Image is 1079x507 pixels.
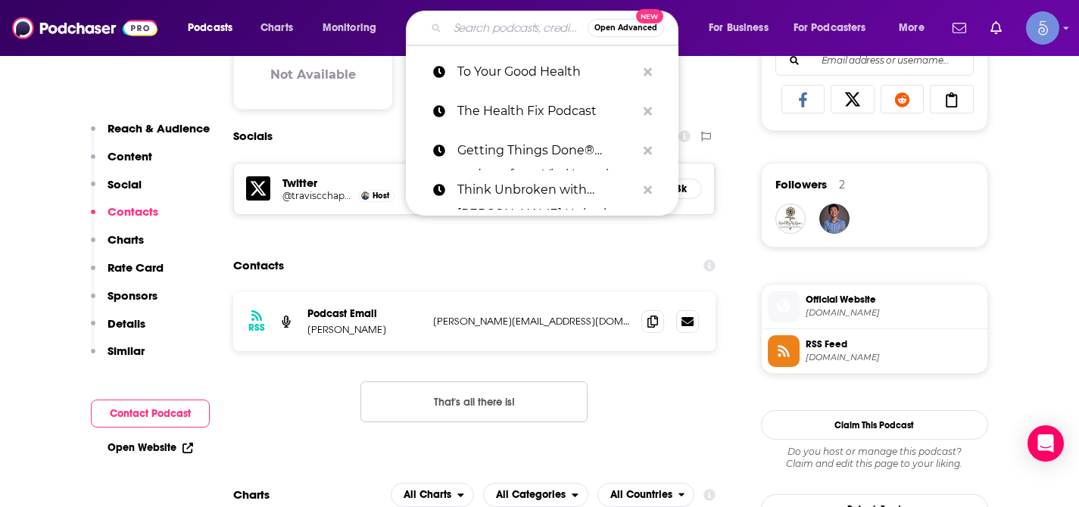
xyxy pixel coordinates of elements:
[406,92,678,131] a: The Health Fix Podcast
[806,352,981,363] span: feeds.megaphone.fm
[248,322,265,334] h3: RSS
[188,17,232,39] span: Podcasts
[91,344,145,372] button: Similar
[775,177,827,191] span: Followers
[597,483,695,507] h2: Countries
[307,323,421,336] p: [PERSON_NAME]
[282,190,355,201] a: @traviscchappell
[91,232,144,260] button: Charts
[108,121,210,135] p: Reach & Audience
[930,85,974,114] a: Copy Link
[260,17,293,39] span: Charts
[457,131,636,170] p: Getting Things Done® podcast from Vital Learning
[899,17,925,39] span: More
[373,191,389,201] span: Host
[806,337,981,351] span: RSS Feed
[233,251,284,280] h2: Contacts
[91,149,152,177] button: Content
[672,182,689,195] h5: 3k
[307,307,421,320] p: Podcast Email
[761,446,988,458] span: Do you host or manage this podcast?
[433,315,630,328] p: [PERSON_NAME][EMAIL_ADDRESS][DOMAIN_NAME]
[361,191,370,200] img: Travis Chappell
[108,177,142,191] p: Social
[323,17,376,39] span: Monitoring
[91,260,164,288] button: Rate Card
[360,381,588,422] button: Nothing here.
[391,483,474,507] h2: Platforms
[457,170,636,210] p: Think Unbroken with Michael Unbroken
[91,121,210,149] button: Reach & Audience
[1028,425,1064,462] div: Open Intercom Messenger
[831,85,875,114] a: Share on X/Twitter
[946,15,972,41] a: Show notifications dropdown
[457,52,636,92] p: To Your Good Health
[282,176,648,190] h5: Twitter
[819,204,850,234] img: PhillipJC
[404,490,451,500] span: All Charts
[233,122,273,151] h2: Socials
[594,24,657,32] span: Open Advanced
[406,131,678,170] a: Getting Things Done® podcast from Vital Learning
[775,45,974,76] div: Search followers
[391,483,474,507] button: open menu
[768,335,981,367] a: RSS Feed[DOMAIN_NAME]
[794,17,866,39] span: For Podcasters
[768,291,981,322] a: Official Website[DOMAIN_NAME]
[781,85,825,114] a: Share on Facebook
[448,16,588,40] input: Search podcasts, credits, & more...
[839,178,845,191] div: 2
[108,149,152,163] p: Content
[888,16,943,40] button: open menu
[91,288,157,316] button: Sponsors
[270,67,356,82] h3: Not Available
[420,11,693,45] div: Search podcasts, credits, & more...
[483,483,588,507] button: open menu
[406,170,678,210] a: Think Unbroken with [PERSON_NAME] Unbroken
[91,177,142,205] button: Social
[251,16,302,40] a: Charts
[312,16,396,40] button: open menu
[984,15,1008,41] a: Show notifications dropdown
[108,441,193,454] a: Open Website
[761,446,988,470] div: Claim and edit this page to your liking.
[108,316,145,331] p: Details
[496,490,566,500] span: All Categories
[788,46,961,75] input: Email address or username...
[610,490,672,500] span: All Countries
[91,204,158,232] button: Contacts
[881,85,925,114] a: Share on Reddit
[784,16,888,40] button: open menu
[233,487,270,502] h2: Charts
[1026,11,1059,45] button: Show profile menu
[457,92,636,131] p: The Health Fix Podcast
[1026,11,1059,45] span: Logged in as Spiral5-G1
[775,204,806,234] img: RealRightMom
[91,400,210,428] button: Contact Podcast
[108,260,164,275] p: Rate Card
[1026,11,1059,45] img: User Profile
[108,204,158,219] p: Contacts
[806,293,981,306] span: Official Website
[108,344,145,358] p: Similar
[698,16,787,40] button: open menu
[761,410,988,440] button: Claim This Podcast
[588,19,664,37] button: Open AdvancedNew
[806,307,981,319] span: redcircle.com
[177,16,252,40] button: open menu
[108,288,157,303] p: Sponsors
[597,483,695,507] button: open menu
[636,9,663,23] span: New
[91,316,145,344] button: Details
[108,232,144,247] p: Charts
[709,17,769,39] span: For Business
[483,483,588,507] h2: Categories
[406,52,678,92] a: To Your Good Health
[12,14,157,42] img: Podchaser - Follow, Share and Rate Podcasts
